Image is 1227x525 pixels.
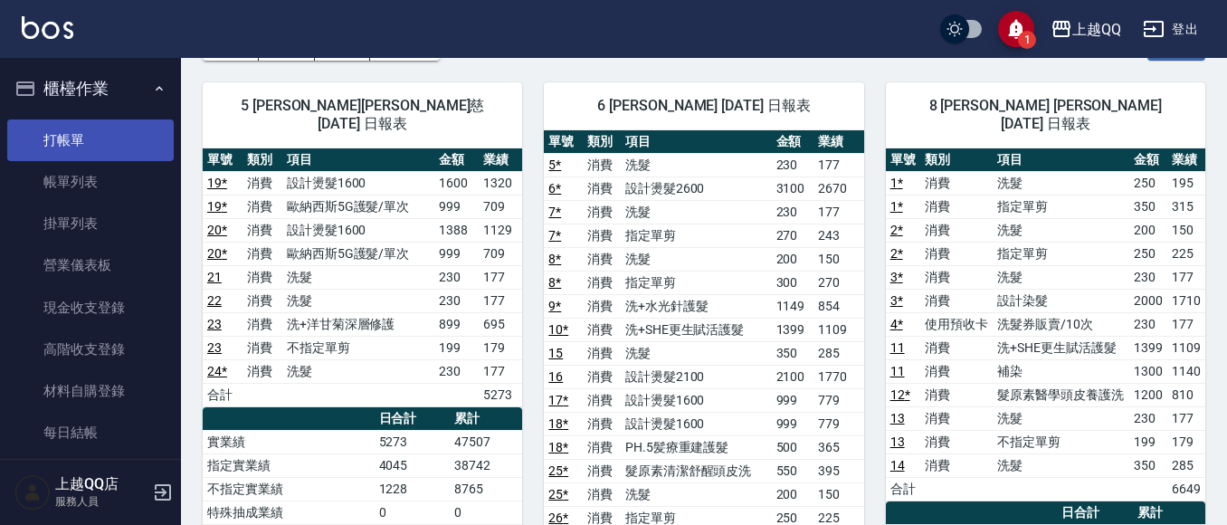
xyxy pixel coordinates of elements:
[450,430,522,453] td: 47507
[207,317,222,331] a: 23
[203,453,375,477] td: 指定實業績
[1167,195,1205,218] td: 315
[1167,359,1205,383] td: 1140
[1057,501,1133,525] th: 日合計
[434,218,478,242] td: 1388
[479,336,522,359] td: 179
[886,148,1205,501] table: a dense table
[993,406,1129,430] td: 洗髮
[993,195,1129,218] td: 指定單剪
[920,312,993,336] td: 使用預收卡
[993,312,1129,336] td: 洗髮券販賣/10次
[890,458,905,472] a: 14
[1129,171,1167,195] td: 250
[22,16,73,39] img: Logo
[772,388,814,412] td: 999
[207,270,222,284] a: 21
[7,161,174,203] a: 帳單列表
[772,153,814,177] td: 230
[886,477,920,501] td: 合計
[243,289,282,312] td: 消費
[772,318,814,341] td: 1399
[886,148,920,172] th: 單號
[1072,18,1121,41] div: 上越QQ
[203,430,375,453] td: 實業績
[479,195,522,218] td: 709
[479,148,522,172] th: 業績
[243,359,282,383] td: 消費
[566,97,842,115] span: 6 [PERSON_NAME] [DATE] 日報表
[243,242,282,265] td: 消費
[993,336,1129,359] td: 洗+SHE更生賦活護髮
[243,195,282,218] td: 消費
[813,200,864,224] td: 177
[450,407,522,431] th: 累計
[282,359,435,383] td: 洗髮
[224,97,500,133] span: 5 [PERSON_NAME][PERSON_NAME]慈 [DATE] 日報表
[434,171,478,195] td: 1600
[375,407,451,431] th: 日合計
[7,287,174,329] a: 現金收支登錄
[434,289,478,312] td: 230
[621,247,772,271] td: 洗髮
[1129,195,1167,218] td: 350
[1129,406,1167,430] td: 230
[375,477,451,501] td: 1228
[7,244,174,286] a: 營業儀表板
[1167,336,1205,359] td: 1109
[1167,430,1205,453] td: 179
[993,218,1129,242] td: 洗髮
[621,130,772,154] th: 項目
[772,224,814,247] td: 270
[993,383,1129,406] td: 髮原素醫學頭皮養護洗
[434,148,478,172] th: 金額
[548,346,563,360] a: 15
[621,365,772,388] td: 設計燙髮2100
[479,218,522,242] td: 1129
[207,340,222,355] a: 23
[1167,406,1205,430] td: 177
[621,177,772,200] td: 設計燙髮2600
[282,171,435,195] td: 設計燙髮1600
[1129,453,1167,477] td: 350
[920,453,993,477] td: 消費
[621,412,772,435] td: 設計燙髮1600
[772,294,814,318] td: 1149
[1167,312,1205,336] td: 177
[1167,171,1205,195] td: 195
[621,200,772,224] td: 洗髮
[375,501,451,524] td: 0
[621,459,772,482] td: 髮原素清潔舒醒頭皮洗
[920,383,993,406] td: 消費
[920,218,993,242] td: 消費
[813,177,864,200] td: 2670
[920,289,993,312] td: 消費
[1167,265,1205,289] td: 177
[434,242,478,265] td: 999
[772,412,814,435] td: 999
[583,177,621,200] td: 消費
[813,435,864,459] td: 365
[813,341,864,365] td: 285
[7,370,174,412] a: 材料自購登錄
[813,412,864,435] td: 779
[1129,336,1167,359] td: 1399
[544,130,582,154] th: 單號
[813,153,864,177] td: 177
[1129,430,1167,453] td: 199
[583,294,621,318] td: 消費
[772,177,814,200] td: 3100
[890,434,905,449] a: 13
[207,293,222,308] a: 22
[7,119,174,161] a: 打帳單
[583,153,621,177] td: 消費
[479,359,522,383] td: 177
[920,406,993,430] td: 消費
[479,265,522,289] td: 177
[583,365,621,388] td: 消費
[243,218,282,242] td: 消費
[998,11,1034,47] button: save
[203,383,243,406] td: 合計
[282,242,435,265] td: 歐納西斯5G護髮/單次
[583,412,621,435] td: 消費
